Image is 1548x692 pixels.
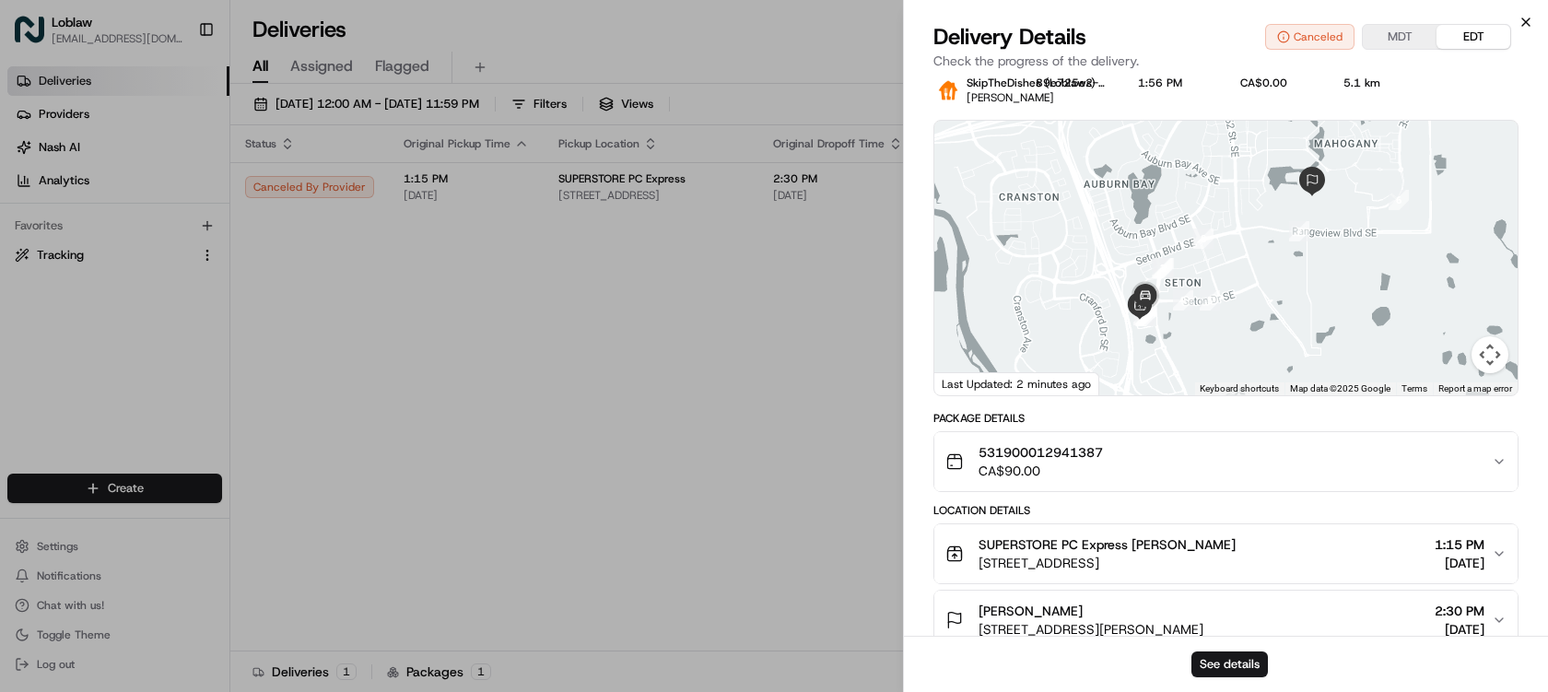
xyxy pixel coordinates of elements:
[939,371,1000,395] a: Open this area in Google Maps (opens a new window)
[130,456,223,471] a: Powered byPylon
[1153,258,1173,278] div: 3
[148,405,303,438] a: 💻API Documentation
[934,524,1518,583] button: SUPERSTORE PC Express [PERSON_NAME][STREET_ADDRESS]1:15 PM[DATE]
[1290,383,1390,393] span: Map data ©2025 Google
[313,182,335,204] button: Start new chat
[933,52,1519,70] p: Check the progress of the delivery.
[1472,336,1508,373] button: Map camera controls
[18,318,48,347] img: Liam S.
[967,76,1096,90] span: SkipTheDishes (Loblaws)
[1200,290,1220,311] div: 5
[1191,651,1268,677] button: See details
[57,335,149,350] span: [PERSON_NAME]
[286,236,335,258] button: See all
[1435,602,1484,620] span: 2:30 PM
[1437,25,1510,49] button: EDT
[37,412,141,430] span: Knowledge Base
[967,90,1054,105] span: [PERSON_NAME]
[979,462,1103,480] span: CA$90.00
[1173,290,1193,311] div: 9
[57,286,155,300] span: Loblaw 12 agents
[934,432,1518,491] button: 531900012941387CA$90.00
[933,22,1086,52] span: Delivery Details
[48,119,304,138] input: Clear
[18,74,335,103] p: Welcome 👋
[1289,221,1309,241] div: 7
[18,268,48,298] img: Loblaw 12 agents
[83,176,302,194] div: Start new chat
[979,620,1203,639] span: [STREET_ADDRESS][PERSON_NAME]
[1193,229,1214,249] div: 8
[1240,76,1313,90] div: CA$0.00
[979,554,1236,572] span: [STREET_ADDRESS]
[1435,620,1484,639] span: [DATE]
[1435,535,1484,554] span: 1:15 PM
[1343,76,1416,90] div: 5.1 km
[37,336,52,351] img: 1736555255976-a54dd68f-1ca7-489b-9aae-adbdc363a1c4
[933,76,963,105] img: justeat_logo.png
[1138,76,1211,90] div: 1:56 PM
[156,414,170,428] div: 💻
[933,411,1519,426] div: Package Details
[1389,190,1409,210] div: 6
[1154,258,1174,278] div: 2
[933,503,1519,518] div: Location Details
[1152,258,1172,278] div: 1
[939,371,1000,395] img: Google
[1135,306,1155,326] div: 14
[1363,25,1437,49] button: MDT
[163,335,201,350] span: [DATE]
[183,457,223,471] span: Pylon
[934,591,1518,650] button: [PERSON_NAME][STREET_ADDRESS][PERSON_NAME]2:30 PM[DATE]
[1401,383,1427,393] a: Terms (opens in new tab)
[83,194,253,209] div: We're available if you need us!
[1438,383,1512,393] a: Report a map error
[18,18,55,55] img: Nash
[11,405,148,438] a: 📗Knowledge Base
[39,176,72,209] img: 1727276513143-84d647e1-66c0-4f92-a045-3c9f9f5dfd92
[979,535,1236,554] span: SUPERSTORE PC Express [PERSON_NAME]
[979,443,1103,462] span: 531900012941387
[174,412,296,430] span: API Documentation
[18,414,33,428] div: 📗
[979,602,1083,620] span: [PERSON_NAME]
[1200,382,1279,395] button: Keyboard shortcuts
[934,372,1099,395] div: Last Updated: 2 minutes ago
[18,240,123,254] div: Past conversations
[1265,24,1354,50] button: Canceled
[153,335,159,350] span: •
[1136,306,1156,326] div: 12
[1036,76,1108,90] button: 89e725e2-7c49-4bc1-867c-1c869764914a
[1435,554,1484,572] span: [DATE]
[158,286,165,300] span: •
[169,286,206,300] span: [DATE]
[18,176,52,209] img: 1736555255976-a54dd68f-1ca7-489b-9aae-adbdc363a1c4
